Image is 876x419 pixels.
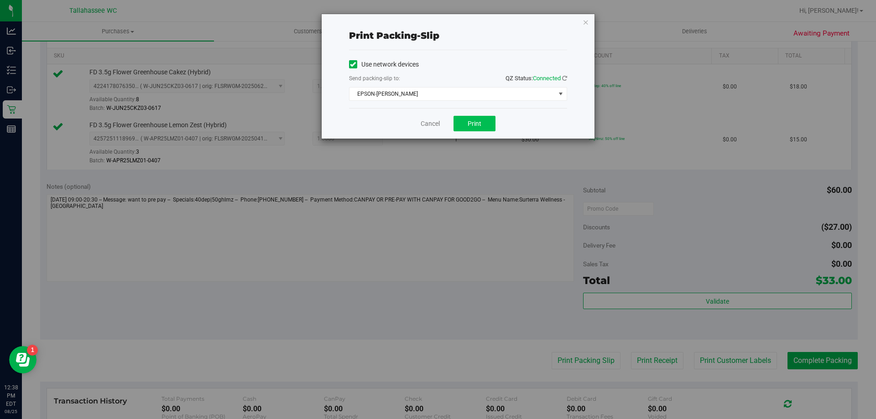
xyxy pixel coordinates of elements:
label: Send packing-slip to: [349,74,400,83]
span: Print packing-slip [349,30,439,41]
label: Use network devices [349,60,419,69]
a: Cancel [421,119,440,129]
iframe: Resource center unread badge [27,345,38,356]
span: EPSON-[PERSON_NAME] [349,88,555,100]
span: QZ Status: [506,75,567,82]
span: Print [468,120,481,127]
button: Print [454,116,495,131]
span: Connected [533,75,561,82]
span: select [555,88,566,100]
iframe: Resource center [9,346,36,373]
